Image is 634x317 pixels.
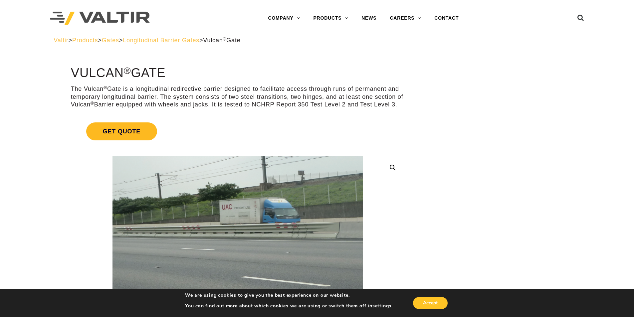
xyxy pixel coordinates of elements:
[71,114,405,148] a: Get Quote
[185,292,393,298] p: We are using cookies to give you the best experience on our website.
[71,85,405,108] p: The Vulcan Gate is a longitudinal redirective barrier designed to facilitate access through runs ...
[383,12,428,25] a: CAREERS
[428,12,465,25] a: CONTACT
[50,12,150,25] img: Valtir
[123,37,199,44] a: Longitudinal Barrier Gates
[223,37,227,42] sup: ®
[261,12,307,25] a: COMPANY
[372,303,391,309] button: settings
[124,65,131,76] sup: ®
[104,85,107,90] sup: ®
[185,303,393,309] p: You can find out more about which cookies we are using or switch them off in .
[72,37,98,44] a: Products
[102,37,119,44] a: Gates
[54,37,580,44] div: > > > >
[355,12,383,25] a: NEWS
[54,37,68,44] a: Valtir
[307,12,355,25] a: PRODUCTS
[203,37,240,44] span: Vulcan Gate
[91,101,94,106] sup: ®
[413,297,448,309] button: Accept
[86,122,157,140] span: Get Quote
[71,66,405,80] h1: Vulcan Gate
